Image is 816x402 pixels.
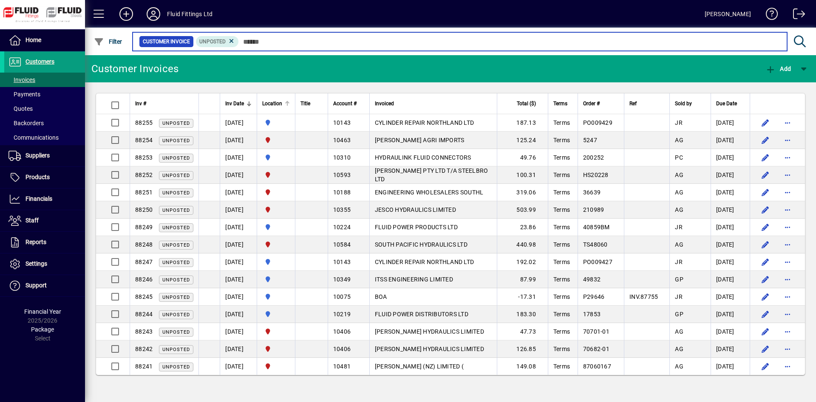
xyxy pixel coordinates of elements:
span: AG [675,328,683,335]
span: Terms [553,224,570,231]
span: JR [675,119,683,126]
span: Payments [8,91,40,98]
a: Communications [4,130,85,145]
span: Terms [553,276,570,283]
span: FLUID POWER DISTRIBUTORS LTD [375,311,468,318]
td: [DATE] [711,306,750,323]
button: Edit [759,151,772,164]
span: AUCKLAND [262,275,290,284]
span: Invoices [8,76,35,83]
button: Edit [759,255,772,269]
span: PO009427 [583,259,612,265]
span: BOA [375,293,387,300]
div: Location [262,99,290,108]
td: 319.06 [497,184,548,201]
td: [DATE] [711,288,750,306]
span: PC [675,154,683,161]
span: Filter [94,38,122,45]
span: 49832 [583,276,601,283]
td: [DATE] [220,340,257,358]
span: 10188 [333,189,351,196]
span: TS48060 [583,241,608,248]
span: Quotes [8,105,33,112]
button: Edit [759,186,772,199]
td: [DATE] [220,219,257,236]
span: 10355 [333,206,351,213]
span: JESCO HYDRAULICS LIMITED [375,206,456,213]
span: AUCKLAND [262,292,290,301]
span: CHRISTCHURCH [262,188,290,197]
span: INV.87755 [629,293,658,300]
button: More options [781,238,794,251]
span: HS20228 [583,171,609,178]
div: [PERSON_NAME] [705,7,751,21]
td: [DATE] [711,166,750,184]
span: Unposted [162,260,190,265]
td: [DATE] [220,271,257,288]
span: Terms [553,241,570,248]
button: More options [781,133,794,147]
button: Edit [759,133,772,147]
span: AUCKLAND [262,118,290,127]
span: Unposted [199,39,226,45]
button: More options [781,273,794,286]
span: 88242 [135,346,153,352]
span: Sold by [675,99,692,108]
button: Edit [759,360,772,373]
td: 100.31 [497,166,548,184]
span: Unposted [162,329,190,335]
a: Invoices [4,73,85,87]
td: [DATE] [220,132,257,149]
span: CHRISTCHURCH [262,362,290,371]
a: Backorders [4,116,85,130]
td: [DATE] [711,253,750,271]
span: 10406 [333,328,351,335]
span: Order # [583,99,600,108]
span: Package [31,326,54,333]
span: Terms [553,346,570,352]
span: Due Date [716,99,737,108]
span: 88255 [135,119,153,126]
div: Order # [583,99,619,108]
td: [DATE] [220,149,257,166]
div: Fluid Fittings Ltd [167,7,212,21]
button: Edit [759,220,772,234]
span: [PERSON_NAME] PTY LTD T/A STEELBRO LTD [375,167,488,183]
a: Quotes [4,101,85,116]
span: CYLINDER REPAIR NORTHLAND LTD [375,259,474,265]
td: [DATE] [220,236,257,253]
button: Add [763,61,793,76]
td: 187.13 [497,114,548,132]
span: 87060167 [583,363,611,370]
span: Add [765,65,791,72]
td: 440.98 [497,236,548,253]
span: 200252 [583,154,604,161]
button: More options [781,290,794,304]
span: CHRISTCHURCH [262,240,290,249]
span: Customer Invoice [143,37,190,46]
td: [DATE] [711,219,750,236]
span: 10584 [333,241,351,248]
span: AUCKLAND [262,153,290,162]
a: Home [4,30,85,51]
td: 149.08 [497,358,548,375]
td: [DATE] [711,358,750,375]
td: 87.99 [497,271,548,288]
span: 10143 [333,259,351,265]
span: Account # [333,99,357,108]
span: Terms [553,206,570,213]
span: Terms [553,137,570,143]
button: Edit [759,116,772,129]
span: 10481 [333,363,351,370]
div: Invoiced [375,99,492,108]
span: Title [300,99,310,108]
div: Due Date [716,99,745,108]
span: Customers [25,58,54,65]
td: [DATE] [220,184,257,201]
span: 10143 [333,119,351,126]
span: JR [675,259,683,265]
span: Terms [553,328,570,335]
span: 88254 [135,137,153,143]
button: Edit [759,273,772,286]
span: ITSS ENGINEERING LIMITED [375,276,453,283]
